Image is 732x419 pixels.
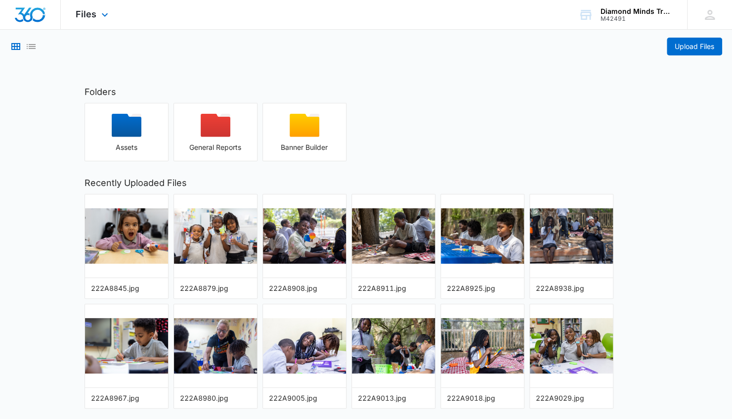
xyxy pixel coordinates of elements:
[85,176,648,189] h2: Recently Uploaded Files
[10,41,22,52] button: Grid View
[536,283,607,293] div: 222A8938.jpg
[667,38,722,55] button: Upload Files
[675,41,714,52] span: Upload Files
[358,393,429,403] div: 222A9013.jpg
[180,283,251,293] div: 222A8879.jpg
[25,41,37,52] button: List View
[85,143,168,151] div: Assets
[180,393,251,403] div: 222A8980.jpg
[530,208,613,264] img: 222A8938.jpg
[352,318,435,373] img: 222A9013.jpg
[447,393,518,403] div: 222A9018.jpg
[174,208,257,264] img: 222A8879.jpg
[358,283,429,293] div: 222A8911.jpg
[601,15,673,22] div: account id
[269,393,340,403] div: 222A9005.jpg
[441,208,524,264] img: 222A8925.jpg
[263,143,346,151] div: Banner Builder
[173,103,258,161] button: General Reports
[601,7,673,15] div: account name
[91,393,162,403] div: 222A8967.jpg
[263,318,346,373] img: 222A9005.jpg
[441,318,524,373] img: 222A9018.jpg
[91,283,162,293] div: 222A8845.jpg
[352,208,435,264] img: 222A8911.jpg
[536,393,607,403] div: 222A9029.jpg
[174,143,257,151] div: General Reports
[263,208,346,264] img: 222A8908.jpg
[269,283,340,293] div: 222A8908.jpg
[174,318,257,373] img: 222A8980.jpg
[76,9,96,19] span: Files
[262,103,346,161] button: Banner Builder
[530,318,613,373] img: 222A9029.jpg
[85,85,648,98] h2: Folders
[85,208,168,264] img: 222A8845.jpg
[447,283,518,293] div: 222A8925.jpg
[85,103,169,161] button: Assets
[85,318,168,373] img: 222A8967.jpg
